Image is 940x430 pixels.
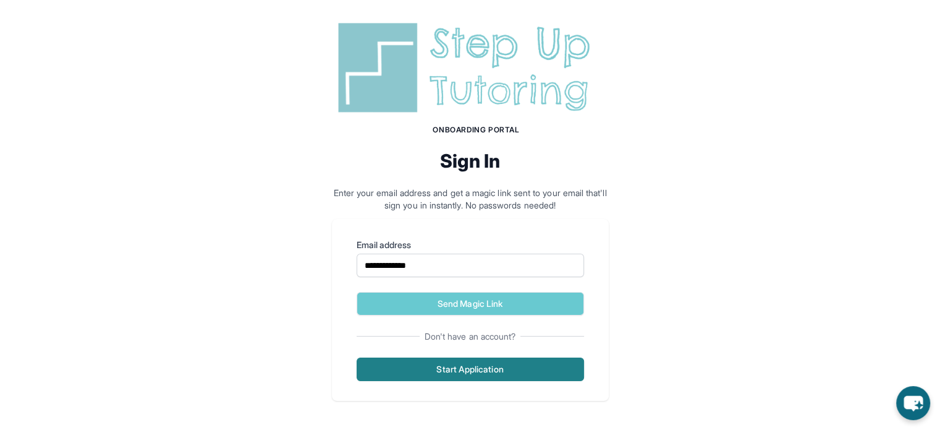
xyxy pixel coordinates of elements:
[332,187,609,212] p: Enter your email address and get a magic link sent to your email that'll sign you in instantly. N...
[344,125,609,135] h1: Onboarding Portal
[357,239,584,251] label: Email address
[420,330,521,343] span: Don't have an account?
[332,18,609,118] img: Step Up Tutoring horizontal logo
[332,150,609,172] h2: Sign In
[357,358,584,381] button: Start Application
[896,386,930,420] button: chat-button
[357,292,584,316] button: Send Magic Link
